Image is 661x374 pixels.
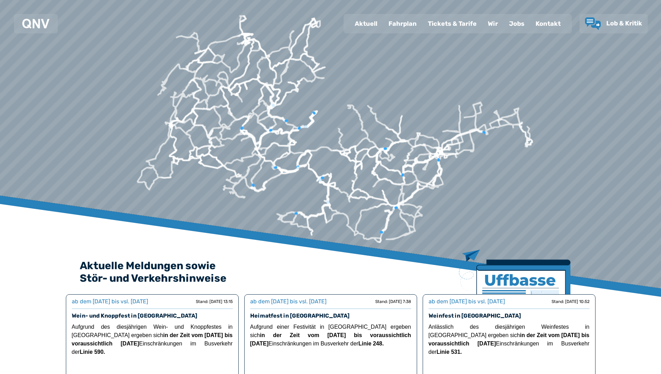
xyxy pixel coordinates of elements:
[80,349,93,355] strong: Linie
[22,19,49,29] img: QNV Logo
[383,15,422,33] a: Fahrplan
[422,15,482,33] a: Tickets & Tarife
[437,349,462,355] strong: Linie 531.
[585,17,642,30] a: Lob & Kritik
[250,297,326,306] div: ab dem [DATE] bis vsl. [DATE]
[530,15,566,33] a: Kontakt
[429,297,505,306] div: ab dem [DATE] bis vsl. [DATE]
[72,297,148,306] div: ab dem [DATE] bis vsl. [DATE]
[250,332,411,346] strong: in der Zeit vom [DATE] bis voraussichtlich [DATE]
[196,299,233,304] div: Stand: [DATE] 13:15
[504,15,530,33] a: Jobs
[552,299,590,304] div: Stand: [DATE] 10:52
[459,250,570,336] img: Zeitung mit Titel Uffbase
[80,259,582,285] h2: Aktuelle Meldungen sowie Stör- und Verkehrshinweise
[375,299,411,304] div: Stand: [DATE] 7:38
[429,312,521,319] a: Weinfest in [GEOGRAPHIC_DATA]
[72,312,197,319] a: Wein- und Knoppfest in [GEOGRAPHIC_DATA]
[606,20,642,27] span: Lob & Kritik
[349,15,383,33] a: Aktuell
[429,324,590,355] span: Anlässlich des diesjährigen Weinfestes in [GEOGRAPHIC_DATA] ergeben sich Einschränkungen im Busve...
[22,17,49,31] a: QNV Logo
[358,341,384,346] strong: Linie 248.
[250,324,411,346] span: Aufgrund einer Festivität in [GEOGRAPHIC_DATA] ergeben sich Einschränkungen im Busverkehr der
[482,15,504,33] a: Wir
[94,349,105,355] strong: 590.
[72,324,233,355] span: Aufgrund des diesjährigen Wein- und Knoppfestes in [GEOGRAPHIC_DATA] ergeben sich Einschränkungen...
[250,312,349,319] a: Heimatfest in [GEOGRAPHIC_DATA]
